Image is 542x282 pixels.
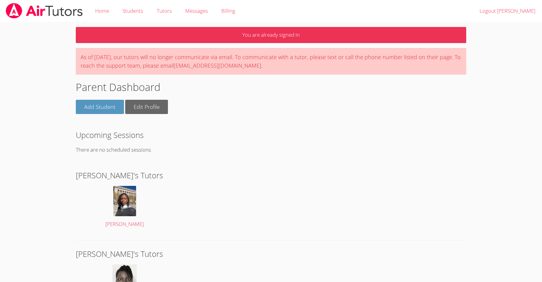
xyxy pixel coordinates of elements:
[105,220,144,227] span: [PERSON_NAME]
[76,100,124,114] a: Add Student
[76,129,466,141] h2: Upcoming Sessions
[185,7,208,14] span: Messages
[113,186,136,216] img: IMG_8183.jpeg
[76,170,466,181] h2: [PERSON_NAME]'s Tutors
[5,3,83,18] img: airtutors_banner-c4298cdbf04f3fff15de1276eac7730deb9818008684d7c2e4769d2f7ddbe033.png
[76,79,466,95] h1: Parent Dashboard
[125,100,168,114] a: Edit Profile
[84,186,166,229] a: [PERSON_NAME]
[76,248,466,260] h2: [PERSON_NAME]'s Tutors
[76,48,466,75] div: As of [DATE], our tutors will no longer communicate via email. To communicate with a tutor, pleas...
[76,27,466,43] p: You are already signed in
[76,146,466,154] p: There are no scheduled sessions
